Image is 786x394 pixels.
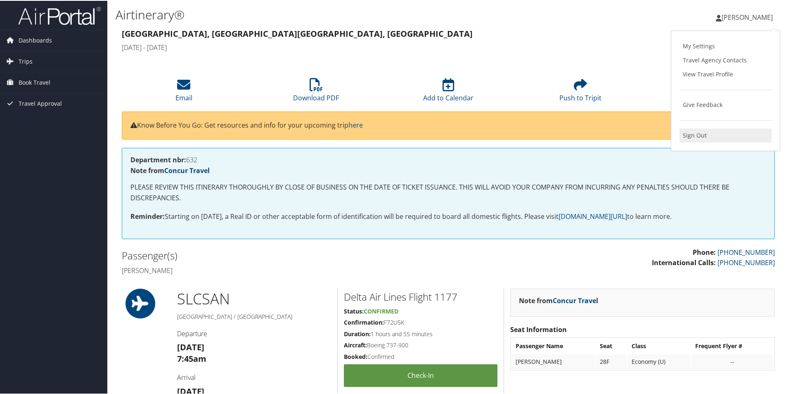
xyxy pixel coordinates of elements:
a: My Settings [679,38,772,52]
a: Add to Calendar [423,82,473,102]
strong: Department nbr: [130,154,186,164]
span: Trips [19,50,33,71]
h4: Departure [177,328,331,337]
a: View Travel Profile [679,66,772,81]
a: Concur Travel [164,165,210,174]
td: [PERSON_NAME] [511,354,595,368]
a: Download PDF [293,82,339,102]
h4: Agency Locator [621,48,775,57]
th: Class [627,338,690,353]
td: Economy (U) [627,354,690,368]
h4: 632 [130,156,766,162]
td: 28F [596,354,627,368]
a: here [348,120,363,129]
a: Travel Agency Contacts [679,52,772,66]
p: Know Before You Go: Get resources and info for your upcoming trip [130,119,766,130]
h5: Boeing 737-900 [344,340,497,349]
img: airportal-logo.png [18,5,101,25]
h5: F72U5K [344,318,497,326]
h2: Delta Air Lines Flight 1177 [344,289,497,303]
strong: International Calls: [652,257,716,266]
a: Push to Tripit [559,82,601,102]
h5: [GEOGRAPHIC_DATA] / [GEOGRAPHIC_DATA] [177,312,331,320]
a: [DOMAIN_NAME][URL] [559,211,627,220]
strong: Status: [344,306,364,314]
span: Travel Approval [19,93,62,113]
p: PLEASE REVIEW THIS ITINERARY THOROUGHLY BY CLOSE OF BUSINESS ON THE DATE OF TICKET ISSUANCE. THIS... [130,181,766,202]
h5: 1 hours and 55 minutes [344,329,497,337]
h1: Airtinerary® [116,5,559,23]
h4: Arrival [177,372,331,381]
strong: Booked: [344,352,367,360]
a: Sign Out [679,128,772,142]
strong: Duration: [344,329,371,337]
strong: Note from [519,295,598,304]
strong: Confirmation: [344,318,384,325]
strong: Aircraft: [344,340,367,348]
a: Give Feedback [679,97,772,111]
strong: Note from [130,165,210,174]
strong: [DATE] [177,341,204,352]
h1: D5LY3K [621,27,775,45]
a: Email [175,82,192,102]
h5: Confirmed [344,352,497,360]
th: Passenger Name [511,338,595,353]
h4: [DATE] - [DATE] [122,42,608,51]
th: Seat [596,338,627,353]
span: Confirmed [364,306,398,314]
h4: Booked by [621,61,775,70]
a: [PHONE_NUMBER] [717,247,775,256]
a: Check-in [344,363,497,386]
a: [PERSON_NAME] [716,4,781,29]
h2: Passenger(s) [122,248,442,262]
span: Book Travel [19,71,50,92]
div: -- [695,357,769,365]
a: Concur Travel [553,295,598,304]
p: Starting on [DATE], a Real ID or other acceptable form of identification will be required to boar... [130,211,766,221]
span: Dashboards [19,29,52,50]
strong: Seat Information [510,324,567,333]
th: Frequent Flyer # [691,338,774,353]
h1: SLC SAN [177,288,331,309]
strong: Reminder: [130,211,165,220]
strong: [GEOGRAPHIC_DATA], [GEOGRAPHIC_DATA] [GEOGRAPHIC_DATA], [GEOGRAPHIC_DATA] [122,27,473,38]
strong: Phone: [693,247,716,256]
a: [PHONE_NUMBER] [717,257,775,266]
span: [PERSON_NAME] [722,12,773,21]
strong: 7:45am [177,352,206,363]
h4: [PERSON_NAME] [122,265,442,274]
